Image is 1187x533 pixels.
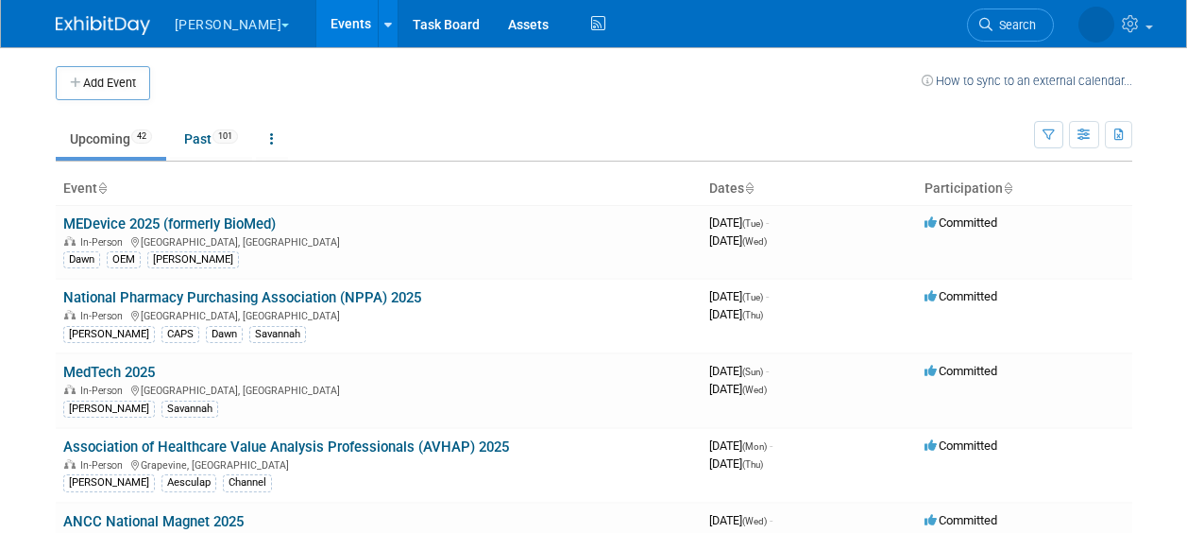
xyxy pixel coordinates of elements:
[742,441,767,452] span: (Mon)
[161,401,218,418] div: Savannah
[63,233,694,249] div: [GEOGRAPHIC_DATA], [GEOGRAPHIC_DATA]
[63,438,509,456] a: Association of Healthcare Value Analysis Professionals (AVHAP) 2025
[924,438,997,453] span: Committed
[709,289,769,303] span: [DATE]
[63,289,421,306] a: National Pharmacy Purchasing Association (NPPA) 2025
[709,438,772,453] span: [DATE]
[161,474,216,491] div: Aesculap
[766,364,769,378] span: -
[1078,7,1114,43] img: Savannah Jones
[63,456,694,472] div: Grapevine, [GEOGRAPHIC_DATA]
[147,251,239,268] div: [PERSON_NAME]
[742,367,763,377] span: (Sun)
[1003,181,1012,196] a: Sort by Participation Type
[924,364,997,378] span: Committed
[80,459,128,472] span: In-Person
[63,215,276,232] a: MEDevice 2025 (formerly BioMed)
[63,307,694,322] div: [GEOGRAPHIC_DATA], [GEOGRAPHIC_DATA]
[63,251,100,268] div: Dawn
[223,474,272,491] div: Channel
[56,66,150,100] button: Add Event
[742,516,767,526] span: (Wed)
[63,474,155,491] div: [PERSON_NAME]
[63,326,155,343] div: [PERSON_NAME]
[56,173,702,205] th: Event
[80,385,128,397] span: In-Person
[80,310,128,322] span: In-Person
[744,181,754,196] a: Sort by Start Date
[64,310,76,319] img: In-Person Event
[63,401,155,418] div: [PERSON_NAME]
[161,326,199,343] div: CAPS
[742,385,767,395] span: (Wed)
[107,251,141,268] div: OEM
[206,326,243,343] div: Dawn
[770,513,772,527] span: -
[924,289,997,303] span: Committed
[742,236,767,247] span: (Wed)
[709,364,769,378] span: [DATE]
[770,438,772,453] span: -
[56,16,150,35] img: ExhibitDay
[131,129,152,144] span: 42
[212,129,238,144] span: 101
[924,215,997,230] span: Committed
[742,218,763,229] span: (Tue)
[56,121,166,157] a: Upcoming42
[709,307,763,321] span: [DATE]
[924,513,997,527] span: Committed
[709,215,769,230] span: [DATE]
[702,173,917,205] th: Dates
[766,289,769,303] span: -
[170,121,252,157] a: Past101
[64,236,76,246] img: In-Person Event
[922,74,1132,88] a: How to sync to an external calendar...
[917,173,1132,205] th: Participation
[709,382,767,396] span: [DATE]
[967,9,1054,42] a: Search
[64,385,76,394] img: In-Person Event
[97,181,107,196] a: Sort by Event Name
[709,456,763,471] span: [DATE]
[63,382,694,397] div: [GEOGRAPHIC_DATA], [GEOGRAPHIC_DATA]
[709,513,772,527] span: [DATE]
[63,364,155,381] a: MedTech 2025
[992,18,1036,32] span: Search
[742,292,763,302] span: (Tue)
[742,459,763,470] span: (Thu)
[766,215,769,230] span: -
[64,459,76,469] img: In-Person Event
[709,233,767,248] span: [DATE]
[63,513,244,530] a: ANCC National Magnet 2025
[80,236,128,249] span: In-Person
[742,310,763,320] span: (Thu)
[249,326,306,343] div: Savannah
